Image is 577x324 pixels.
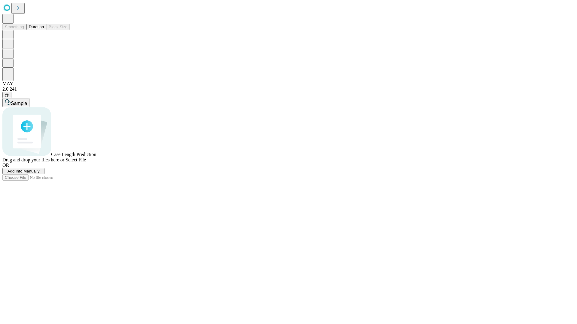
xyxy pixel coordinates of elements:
[2,163,9,168] span: OR
[2,157,64,162] span: Drag and drop your files here or
[8,169,40,173] span: Add Info Manually
[26,24,46,30] button: Duration
[2,92,11,98] button: @
[51,152,96,157] span: Case Length Prediction
[2,168,44,174] button: Add Info Manually
[2,98,29,107] button: Sample
[2,81,575,86] div: MAY
[46,24,70,30] button: Block Size
[2,86,575,92] div: 2.0.241
[2,24,26,30] button: Smoothing
[11,101,27,106] span: Sample
[66,157,86,162] span: Select File
[5,93,9,97] span: @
